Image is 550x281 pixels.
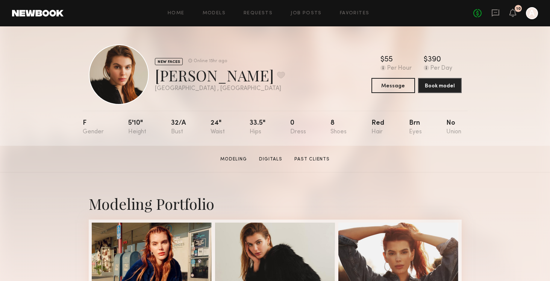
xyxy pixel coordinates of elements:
[171,120,186,135] div: 32/a
[211,120,225,135] div: 24"
[128,120,146,135] div: 5'10"
[155,86,285,92] div: [GEOGRAPHIC_DATA] , [GEOGRAPHIC_DATA]
[291,11,322,16] a: Job Posts
[89,194,462,214] div: Modeling Portfolio
[424,56,428,64] div: $
[291,156,333,163] a: Past Clients
[203,11,226,16] a: Models
[340,11,370,16] a: Favorites
[256,156,285,163] a: Digitals
[244,11,273,16] a: Requests
[330,120,347,135] div: 8
[155,58,183,65] div: NEW FACES
[371,120,384,135] div: Red
[168,11,185,16] a: Home
[446,120,461,135] div: No
[418,78,462,93] button: Book model
[516,7,521,11] div: 10
[526,7,538,19] a: A
[380,56,385,64] div: $
[155,65,285,85] div: [PERSON_NAME]
[371,78,415,93] button: Message
[250,120,265,135] div: 33.5"
[83,120,104,135] div: F
[409,120,422,135] div: Brn
[217,156,250,163] a: Modeling
[387,65,412,72] div: Per Hour
[385,56,393,64] div: 55
[428,56,441,64] div: 390
[290,120,306,135] div: 0
[194,59,227,64] div: Online 15hr ago
[430,65,452,72] div: Per Day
